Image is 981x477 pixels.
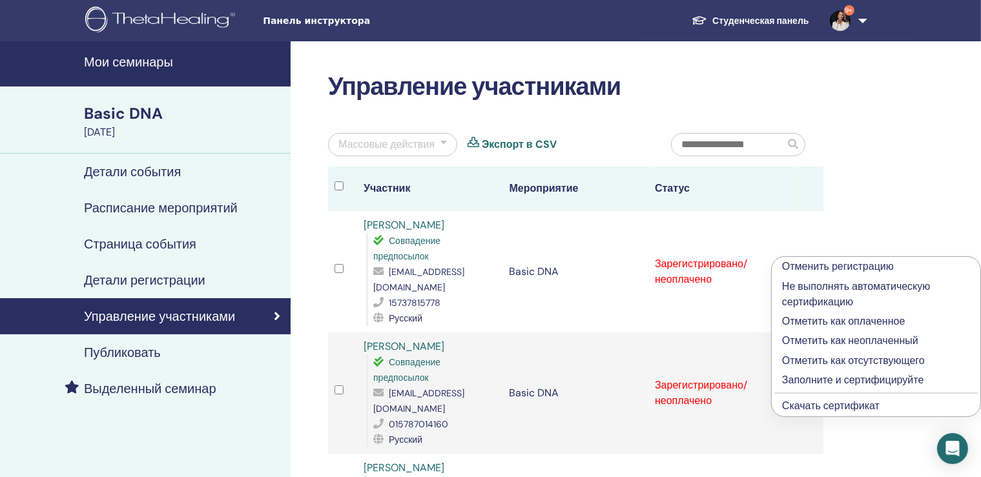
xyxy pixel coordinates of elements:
div: Basic DNA [84,103,283,125]
div: Массовые действия [338,137,435,152]
th: Мероприятие [503,167,648,211]
h4: Публиковать [84,345,161,360]
span: 15737815778 [389,297,440,309]
h4: Выделенный семинар [84,381,216,396]
a: [PERSON_NAME] [364,218,444,232]
div: Open Intercom Messenger [937,433,968,464]
p: Отметить как отсутствующего [782,353,970,369]
th: Участник [357,167,502,211]
a: Скачать сертификат [782,399,880,412]
span: Совпадение предпосылок [373,356,440,383]
span: [EMAIL_ADDRESS][DOMAIN_NAME] [373,387,464,414]
span: 015787014160 [389,418,448,430]
span: 9+ [844,5,854,15]
span: Русский [389,434,422,445]
span: Русский [389,312,422,324]
img: graduation-cap-white.svg [692,15,707,26]
h4: Детали регистрации [84,272,205,288]
h2: Управление участниками [328,72,823,102]
h4: Мои семинары [84,54,283,70]
a: Экспорт в CSV [482,137,557,152]
td: Basic DNA [503,211,648,332]
p: Не выполнять автоматическую сертификацию [782,279,970,310]
h4: Страница события [84,236,196,252]
p: Отметить как неоплаченный [782,333,970,349]
p: Заполните и сертифицируйте [782,372,970,388]
span: Панель инструктора [263,14,457,28]
a: Basic DNA[DATE] [76,103,291,140]
th: Статус [648,167,794,211]
p: Отменить регистрацию [782,259,970,274]
h4: Детали события [84,164,181,179]
span: [EMAIL_ADDRESS][DOMAIN_NAME] [373,266,464,293]
span: Совпадение предпосылок [373,235,440,262]
a: [PERSON_NAME] [364,340,444,353]
a: Студенческая панель [681,9,819,33]
a: [PERSON_NAME] [364,461,444,474]
h4: Управление участниками [84,309,235,324]
div: [DATE] [84,125,283,140]
img: default.jpg [830,10,851,31]
td: Basic DNA [503,332,648,454]
p: Отметить как оплаченное [782,314,970,329]
h4: Расписание мероприятий [84,200,238,216]
img: logo.png [85,6,240,36]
